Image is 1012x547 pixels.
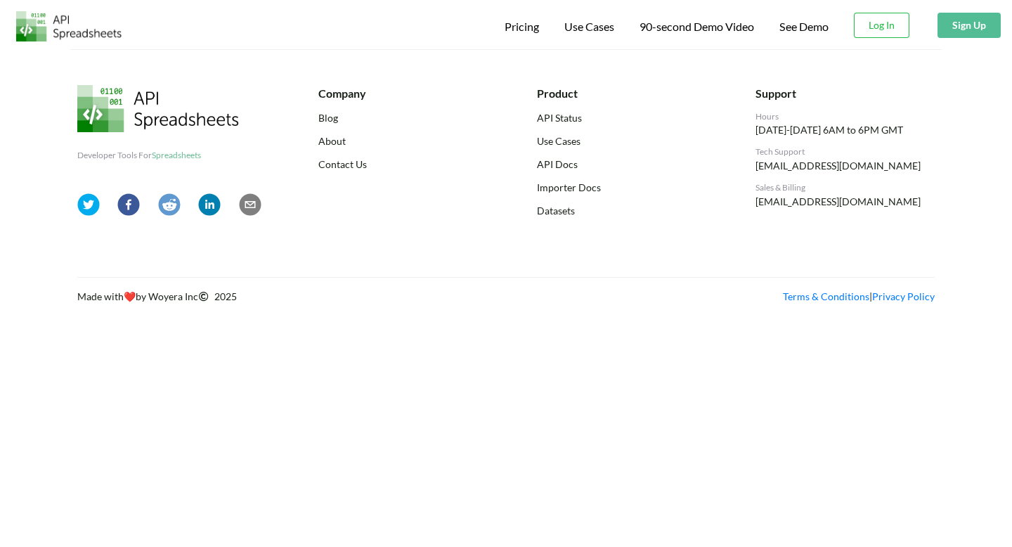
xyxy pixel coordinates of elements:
img: API Spreadsheets Logo [77,85,239,131]
div: Product [537,85,716,102]
span: Developer Tools For [77,150,201,160]
button: linkedin [198,193,221,219]
img: Logo.png [16,11,122,41]
div: Tech Support [755,146,935,158]
a: Datasets [537,203,716,218]
a: Contact Us [318,157,498,172]
span: heart emoji [124,290,136,302]
span: Pricing [505,20,539,33]
a: API Status [537,110,716,125]
div: Made with by Woyera Inc [77,289,506,304]
div: Hours [755,110,935,123]
button: Log In [854,13,909,38]
a: [EMAIL_ADDRESS][DOMAIN_NAME] [755,160,921,172]
a: API Docs [537,157,716,172]
button: facebook [117,193,140,219]
a: Terms & Conditions [783,290,869,302]
span: Use Cases [564,20,614,33]
a: Blog [318,110,498,125]
span: Spreadsheets [152,150,201,160]
div: Support [755,85,935,102]
p: [DATE]-[DATE] 6AM to 6PM GMT [755,123,935,137]
div: Company [318,85,498,102]
a: Privacy Policy [872,290,935,302]
a: Importer Docs [537,180,716,195]
span: | [783,290,935,302]
button: Sign Up [938,13,1001,38]
a: See Demo [779,20,829,34]
span: 90-second Demo Video [640,21,754,32]
a: Use Cases [537,134,716,148]
span: 2025 [198,290,237,302]
a: [EMAIL_ADDRESS][DOMAIN_NAME] [755,195,921,207]
a: About [318,134,498,148]
div: Sales & Billing [755,181,935,194]
button: twitter [77,193,100,219]
button: reddit [158,193,181,219]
